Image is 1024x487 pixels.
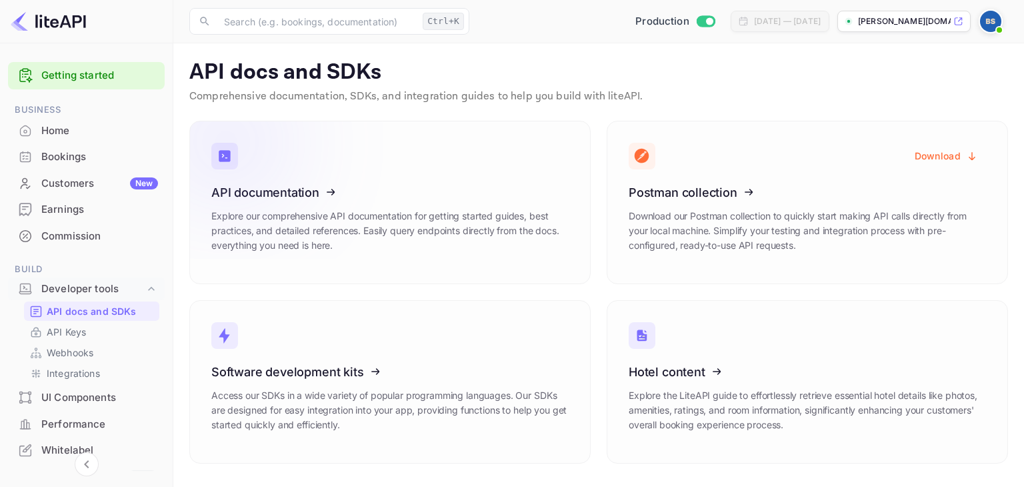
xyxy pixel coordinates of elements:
[41,229,158,244] div: Commission
[211,388,569,432] p: Access our SDKs in a wide variety of popular programming languages. Our SDKs are designed for eas...
[8,118,165,144] div: Home
[41,417,158,432] div: Performance
[24,364,159,383] div: Integrations
[8,412,165,438] div: Performance
[189,59,1008,86] p: API docs and SDKs
[47,366,100,380] p: Integrations
[8,171,165,197] div: CustomersNew
[907,143,986,169] button: Download
[607,300,1008,464] a: Hotel contentExplore the LiteAPI guide to effortlessly retrieve essential hotel details like phot...
[8,438,165,462] a: Whitelabel
[630,14,720,29] div: Switch to Sandbox mode
[8,62,165,89] div: Getting started
[8,118,165,143] a: Home
[47,304,137,318] p: API docs and SDKs
[11,11,86,32] img: LiteAPI logo
[41,149,158,165] div: Bookings
[8,412,165,436] a: Performance
[8,278,165,301] div: Developer tools
[8,144,165,170] div: Bookings
[29,304,154,318] a: API docs and SDKs
[41,202,158,217] div: Earnings
[29,366,154,380] a: Integrations
[8,385,165,411] div: UI Components
[41,390,158,406] div: UI Components
[24,343,159,362] div: Webhooks
[8,223,165,248] a: Commission
[8,144,165,169] a: Bookings
[211,365,569,379] h3: Software development kits
[75,452,99,476] button: Collapse navigation
[41,123,158,139] div: Home
[189,121,591,284] a: API documentationExplore our comprehensive API documentation for getting started guides, best pra...
[629,185,986,199] h3: Postman collection
[189,300,591,464] a: Software development kitsAccess our SDKs in a wide variety of popular programming languages. Our ...
[41,176,158,191] div: Customers
[8,171,165,195] a: CustomersNew
[8,197,165,221] a: Earnings
[216,8,417,35] input: Search (e.g. bookings, documentation)
[8,262,165,277] span: Build
[8,385,165,410] a: UI Components
[47,346,93,360] p: Webhooks
[47,325,86,339] p: API Keys
[858,15,951,27] p: [PERSON_NAME][DOMAIN_NAME]...
[635,14,689,29] span: Production
[29,325,154,339] a: API Keys
[754,15,821,27] div: [DATE] — [DATE]
[8,197,165,223] div: Earnings
[41,68,158,83] a: Getting started
[980,11,1001,32] img: Brian Savidge
[24,322,159,342] div: API Keys
[423,13,464,30] div: Ctrl+K
[41,282,145,297] div: Developer tools
[189,89,1008,105] p: Comprehensive documentation, SDKs, and integration guides to help you build with liteAPI.
[24,302,159,321] div: API docs and SDKs
[8,223,165,250] div: Commission
[130,177,158,189] div: New
[629,365,986,379] h3: Hotel content
[8,438,165,464] div: Whitelabel
[8,103,165,117] span: Business
[629,388,986,432] p: Explore the LiteAPI guide to effortlessly retrieve essential hotel details like photos, amenities...
[41,443,158,458] div: Whitelabel
[629,209,986,253] p: Download our Postman collection to quickly start making API calls directly from your local machin...
[29,346,154,360] a: Webhooks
